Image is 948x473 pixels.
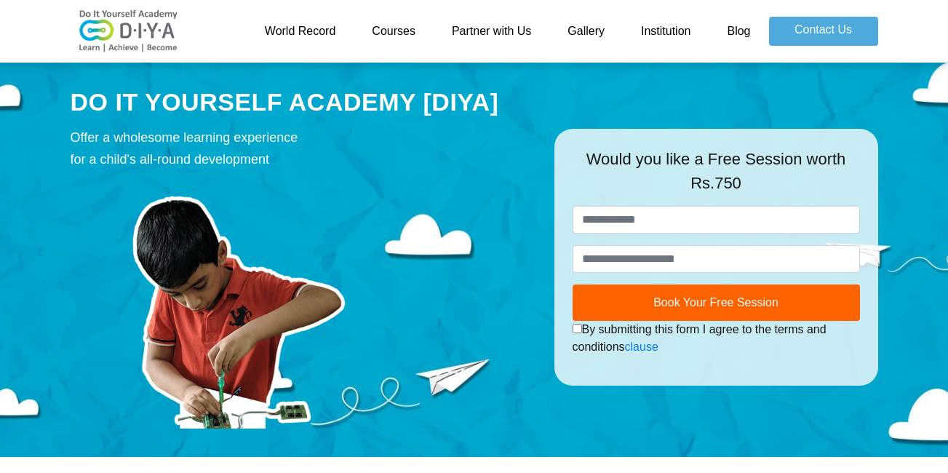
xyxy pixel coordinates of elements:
img: logo-v2.png [71,9,187,53]
a: Courses [354,17,434,46]
div: DO IT YOURSELF ACADEMY [DIYA] [71,85,533,120]
a: Contact Us [769,17,878,46]
a: Gallery [549,17,623,46]
a: World Record [247,17,354,46]
button: Book Your Free Session [573,285,860,321]
a: clause [625,341,658,353]
a: Blog [709,17,768,46]
div: Offer a wholesome learning experience for a child's all-round development [71,127,533,170]
span: Book Your Free Session [653,296,778,309]
img: course-prod.png [71,178,405,429]
a: Partner with Us [434,17,549,46]
div: Would you like a Free Session worth Rs.750 [573,147,860,206]
div: By submitting this form I agree to the terms and conditions [573,321,860,356]
a: Institution [623,17,709,46]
